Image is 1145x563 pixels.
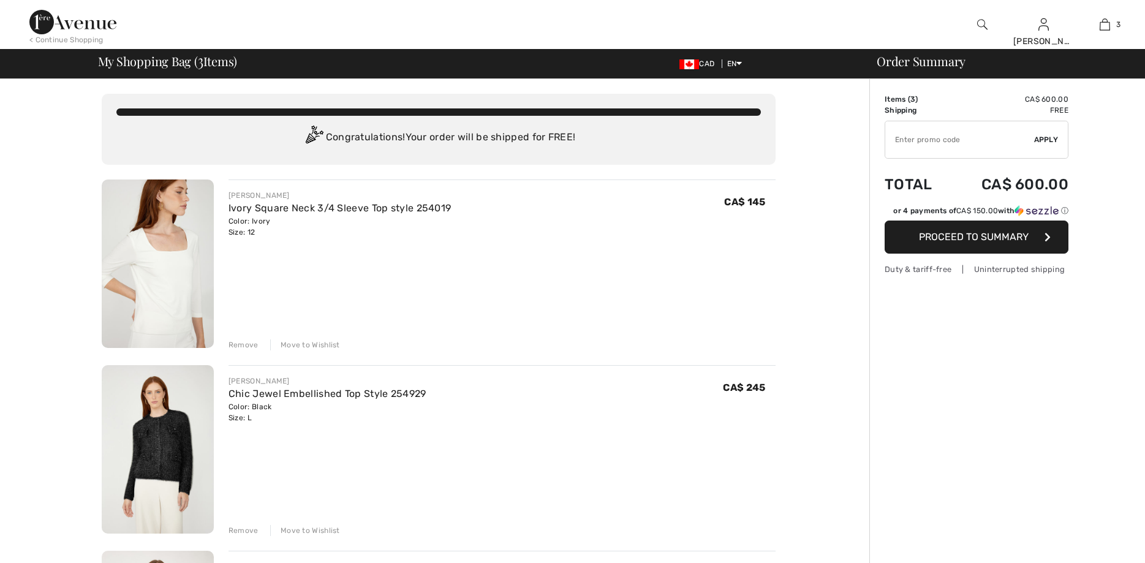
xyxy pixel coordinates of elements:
div: < Continue Shopping [29,34,104,45]
img: 1ère Avenue [29,10,116,34]
td: Shipping [885,105,950,116]
a: Ivory Square Neck 3/4 Sleeve Top style 254019 [229,202,452,214]
div: Color: Ivory Size: 12 [229,216,452,238]
div: [PERSON_NAME] [229,376,426,387]
td: Free [950,105,1068,116]
input: Promo code [885,121,1034,158]
span: CA$ 145 [724,196,765,208]
img: My Bag [1100,17,1110,32]
a: 3 [1075,17,1135,32]
div: Remove [229,525,259,536]
td: Total [885,164,950,205]
a: Chic Jewel Embellished Top Style 254929 [229,388,426,399]
span: EN [727,59,743,68]
div: or 4 payments ofCA$ 150.00withSezzle Click to learn more about Sezzle [885,205,1068,221]
div: or 4 payments of with [893,205,1068,216]
div: Order Summary [862,55,1138,67]
div: Congratulations! Your order will be shipped for FREE! [116,126,761,150]
div: Color: Black Size: L [229,401,426,423]
span: CAD [679,59,719,68]
td: Items ( ) [885,94,950,105]
img: Chic Jewel Embellished Top Style 254929 [102,365,214,534]
div: Move to Wishlist [270,339,340,350]
img: Congratulation2.svg [301,126,326,150]
img: Ivory Square Neck 3/4 Sleeve Top style 254019 [102,179,214,348]
span: CA$ 245 [723,382,765,393]
div: Remove [229,339,259,350]
span: 3 [1116,19,1120,30]
span: 3 [910,95,915,104]
div: [PERSON_NAME] [1013,35,1073,48]
span: Proceed to Summary [919,231,1029,243]
span: CA$ 150.00 [956,206,998,215]
img: Sezzle [1015,205,1059,216]
div: Move to Wishlist [270,525,340,536]
div: Duty & tariff-free | Uninterrupted shipping [885,263,1068,275]
span: 3 [198,52,203,68]
td: CA$ 600.00 [950,164,1068,205]
td: CA$ 600.00 [950,94,1068,105]
button: Proceed to Summary [885,221,1068,254]
span: My Shopping Bag ( Items) [98,55,238,67]
a: Sign In [1038,18,1049,30]
img: My Info [1038,17,1049,32]
span: Apply [1034,134,1059,145]
img: search the website [977,17,988,32]
div: [PERSON_NAME] [229,190,452,201]
iframe: Opens a widget where you can chat to one of our agents [1067,526,1133,557]
img: Canadian Dollar [679,59,699,69]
